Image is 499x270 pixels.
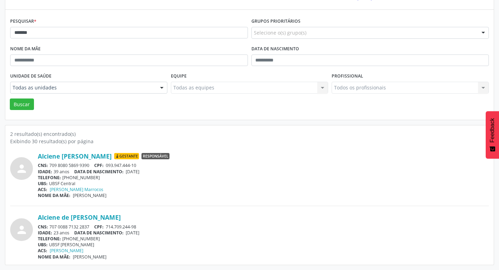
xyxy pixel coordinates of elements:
[10,130,489,138] div: 2 resultado(s) encontrado(s)
[38,169,489,175] div: 39 anos
[254,29,306,36] span: Selecione o(s) grupo(s)
[10,98,34,110] button: Buscar
[50,248,83,254] a: [PERSON_NAME]
[126,230,139,236] span: [DATE]
[38,230,52,236] span: IDADE:
[73,192,106,198] span: [PERSON_NAME]
[38,254,70,260] span: NOME DA MÃE:
[38,152,112,160] a: Alciene [PERSON_NAME]
[251,16,300,27] label: Grupos prioritários
[10,16,36,27] label: Pesquisar
[38,175,61,181] span: TELEFONE:
[10,71,51,82] label: Unidade de saúde
[10,44,41,54] label: Nome da mãe
[38,236,61,242] span: TELEFONE:
[38,213,121,221] a: Alciene de [PERSON_NAME]
[74,230,124,236] span: DATA DE NASCIMENTO:
[38,162,489,168] div: 709 8080 5869 9390
[50,187,103,192] a: [PERSON_NAME] Marrocos
[126,169,139,175] span: [DATE]
[38,242,489,248] div: UBSF [PERSON_NAME]
[38,224,489,230] div: 707 0088 7132 2837
[13,84,153,91] span: Todas as unidades
[38,175,489,181] div: [PHONE_NUMBER]
[171,71,187,82] label: Equipe
[73,254,106,260] span: [PERSON_NAME]
[114,153,139,159] span: Gestante
[38,181,48,187] span: UBS:
[38,248,47,254] span: ACS:
[38,224,48,230] span: CNS:
[251,44,299,54] label: Data de nascimento
[38,236,489,242] div: [PHONE_NUMBER]
[74,169,124,175] span: DATA DE NASCIMENTO:
[141,153,169,159] span: Responsável
[489,118,495,143] span: Feedback
[38,187,47,192] span: ACS:
[486,111,499,159] button: Feedback - Mostrar pesquisa
[106,224,136,230] span: 714.709.244-98
[38,192,70,198] span: NOME DA MÃE:
[15,224,28,236] i: person
[94,162,104,168] span: CPF:
[15,162,28,175] i: person
[38,162,48,168] span: CNS:
[38,181,489,187] div: UBSF Central
[332,71,363,82] label: Profissional
[94,224,104,230] span: CPF:
[106,162,136,168] span: 093.947.444-10
[38,169,52,175] span: IDADE:
[38,230,489,236] div: 23 anos
[10,138,489,145] div: Exibindo 30 resultado(s) por página
[38,242,48,248] span: UBS:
